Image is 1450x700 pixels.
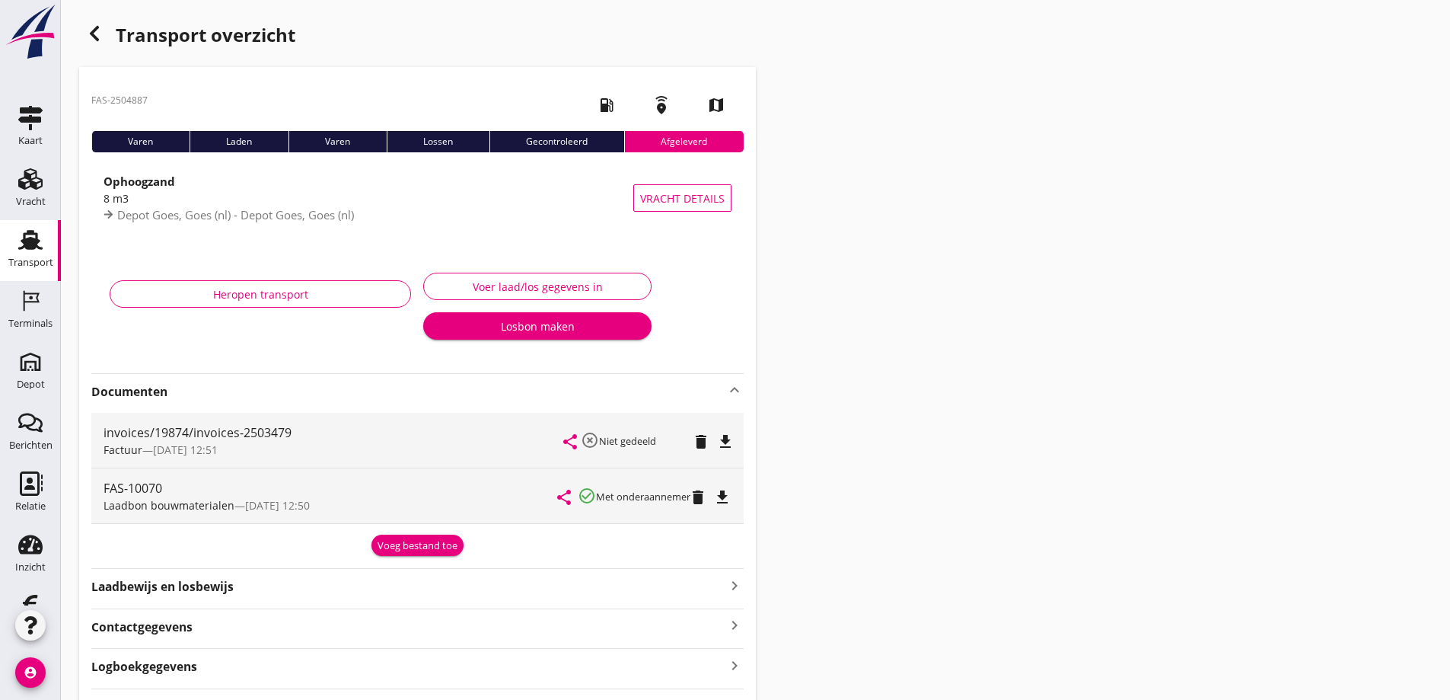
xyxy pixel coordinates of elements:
[104,479,558,497] div: FAS-10070
[423,273,652,300] button: Voer laad/los gegevens in
[104,442,564,458] div: —
[104,190,633,206] div: 8 m3
[117,207,354,222] span: Depot Goes, Goes (nl) - Depot Goes, Goes (nl)
[16,197,46,206] div: Vracht
[288,131,387,152] div: Varen
[692,433,710,451] i: delete
[599,434,656,448] small: Niet gedeeld
[245,498,310,513] span: [DATE] 12:50
[91,131,190,152] div: Varen
[91,383,725,401] strong: Documenten
[695,84,738,126] i: map
[624,131,744,152] div: Afgeleverd
[91,94,148,107] p: FAS-2504887
[689,488,707,507] i: delete
[8,257,53,267] div: Transport
[104,174,175,189] strong: Ophoogzand
[581,431,599,449] i: highlight_off
[123,286,398,302] div: Heropen transport
[15,562,46,572] div: Inzicht
[91,165,744,232] a: Ophoogzand8 m3Depot Goes, Goes (nl) - Depot Goes, Goes (nl)Vracht details
[9,440,53,450] div: Berichten
[578,487,596,505] i: check_circle_outline
[640,84,683,126] i: emergency_share
[585,84,628,126] i: local_gas_station
[713,488,731,507] i: file_download
[104,443,142,457] span: Factuur
[725,381,744,399] i: keyboard_arrow_up
[104,498,234,513] span: Laadbon bouwmaterialen
[153,443,218,457] span: [DATE] 12:51
[15,657,46,688] i: account_circle
[18,136,43,145] div: Kaart
[104,424,564,442] div: invoices/19874/invoices-2503479
[190,131,288,152] div: Laden
[110,280,411,308] button: Heropen transport
[15,501,46,511] div: Relatie
[633,184,731,212] button: Vracht details
[8,318,53,328] div: Terminals
[371,535,464,556] button: Voeg bestand toe
[17,379,45,389] div: Depot
[3,4,58,60] img: logo-small.a267ee39.svg
[725,615,744,636] i: keyboard_arrow_right
[91,578,725,596] strong: Laadbewijs en losbewijs
[435,318,639,334] div: Losbon maken
[725,655,744,676] i: keyboard_arrow_right
[561,433,579,451] i: share
[91,618,193,636] strong: Contactgegevens
[91,658,197,676] strong: Logboekgegevens
[104,497,558,513] div: —
[725,577,744,595] i: keyboard_arrow_right
[489,131,624,152] div: Gecontroleerd
[378,539,457,554] div: Voeg bestand toe
[79,18,756,67] h1: Transport overzicht
[423,312,652,340] button: Losbon maken
[596,490,690,503] small: Met onderaannemer
[387,131,489,152] div: Lossen
[640,190,725,206] span: Vracht details
[716,433,735,451] i: file_download
[436,279,639,295] div: Voer laad/los gegevens in
[555,488,573,507] i: share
